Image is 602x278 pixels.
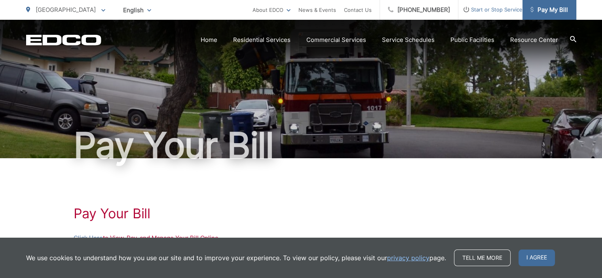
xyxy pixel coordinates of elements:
[26,253,446,263] p: We use cookies to understand how you use our site and to improve your experience. To view our pol...
[298,5,336,15] a: News & Events
[387,253,429,263] a: privacy policy
[74,233,529,243] p: to View, Pay, and Manage Your Bill Online
[253,5,291,15] a: About EDCO
[26,126,576,165] h1: Pay Your Bill
[382,35,435,45] a: Service Schedules
[233,35,291,45] a: Residential Services
[74,233,103,243] a: Click Here
[36,6,96,13] span: [GEOGRAPHIC_DATA]
[530,5,568,15] span: Pay My Bill
[344,5,372,15] a: Contact Us
[201,35,217,45] a: Home
[510,35,558,45] a: Resource Center
[74,206,529,221] h1: Pay Your Bill
[450,35,494,45] a: Public Facilities
[454,250,511,266] a: Tell me more
[26,34,101,45] a: EDCD logo. Return to the homepage.
[306,35,366,45] a: Commercial Services
[518,250,555,266] span: I agree
[117,3,157,17] span: English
